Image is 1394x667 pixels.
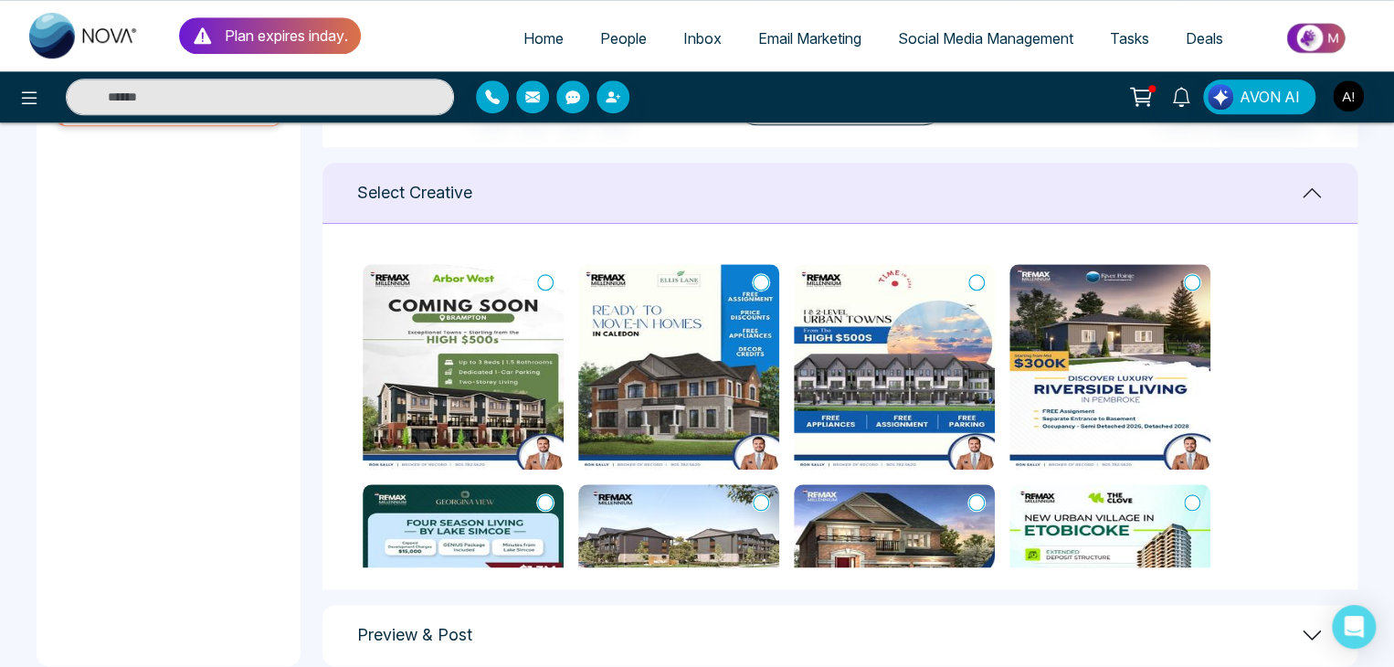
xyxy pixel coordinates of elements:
[1208,84,1233,110] img: Lead Flow
[363,264,564,470] img: The exceptional Arbor West Summit Series is coming soon to Brampton5.jpg
[740,21,880,56] a: Email Marketing
[505,21,582,56] a: Home
[1332,605,1376,649] div: Open Intercom Messenger
[794,264,995,470] img: One and Two Level Urban Towns from the high 500s5.jpg
[880,21,1092,56] a: Social Media Management
[523,29,564,48] span: Home
[1167,21,1241,56] a: Deals
[29,13,139,58] img: Nova CRM Logo
[1009,264,1210,470] img: Discover Luxury Riverside Living in Pembroke5.jpg
[578,264,779,470] img: Amazing limited time incentives for ready to move in Homes in Caledon5.jpg
[1203,79,1315,114] button: AVON AI
[665,21,740,56] a: Inbox
[357,625,472,645] h1: Preview & Post
[1110,29,1149,48] span: Tasks
[758,29,861,48] span: Email Marketing
[1333,80,1364,111] img: User Avatar
[1240,86,1300,108] span: AVON AI
[1251,17,1383,58] img: Market-place.gif
[582,21,665,56] a: People
[357,183,472,203] h1: Select Creative
[898,29,1073,48] span: Social Media Management
[1092,21,1167,56] a: Tasks
[225,25,348,47] p: Plan expires in day .
[1186,29,1223,48] span: Deals
[600,29,647,48] span: People
[683,29,722,48] span: Inbox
